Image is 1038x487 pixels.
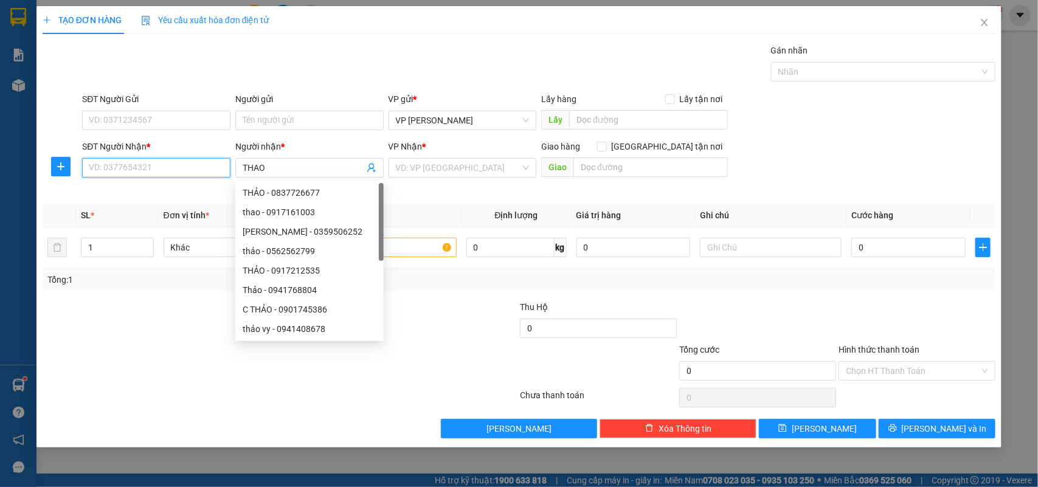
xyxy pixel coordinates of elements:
input: Dọc đường [573,157,728,177]
span: kg [555,238,567,257]
span: plus [52,162,70,171]
div: thảo - 0562562799 [235,241,384,261]
div: SĐT Người Nhận [82,140,230,153]
input: VD: Bàn, Ghế [315,238,457,257]
div: thảo vy - 0941408678 [243,322,376,336]
button: plus [975,238,991,257]
span: Giá trị hàng [576,210,621,220]
div: Người nhận [235,140,384,153]
div: Người gửi [235,92,384,106]
div: SĐT Người Gửi [82,92,230,106]
label: Hình thức thanh toán [839,345,919,354]
div: THẢO - 0917212535 [243,264,376,277]
span: user-add [367,163,376,173]
button: printer[PERSON_NAME] và In [879,419,995,438]
span: close [980,18,989,27]
span: Định lượng [495,210,538,220]
div: [PERSON_NAME] - 0359506252 [243,225,376,238]
input: 0 [576,238,691,257]
b: GỬI : VP [PERSON_NAME] [15,88,212,108]
div: C THẢO - 0901745386 [235,300,384,319]
span: [PERSON_NAME] [486,422,552,435]
span: VP Nhận [389,142,423,151]
span: SL [81,210,91,220]
div: thao - 0917161003 [243,206,376,219]
div: Chưa thanh toán [519,389,679,410]
span: Xóa Thông tin [659,422,711,435]
div: Tổng: 1 [47,273,401,286]
input: Ghi Chú [700,238,842,257]
span: [PERSON_NAME] và In [902,422,987,435]
span: plus [43,16,51,24]
li: Hotline: 02839552959 [114,45,508,60]
li: 26 Phó Cơ Điều, Phường 12 [114,30,508,45]
span: VP Bạc Liêu [396,111,530,130]
div: thảo vy - 0941408678 [235,319,384,339]
span: plus [976,243,990,252]
th: Ghi chú [695,204,846,227]
button: Close [967,6,1002,40]
span: Yêu cầu xuất hóa đơn điện tử [141,15,269,25]
div: thao - 0917161003 [235,202,384,222]
span: save [778,424,787,433]
span: Cước hàng [851,210,893,220]
div: Thảo - 0941768804 [235,280,384,300]
span: [GEOGRAPHIC_DATA] tận nơi [607,140,728,153]
img: icon [141,16,151,26]
span: Lấy hàng [541,94,576,104]
div: Thảo - 0941768804 [243,283,376,297]
div: thảo - 0562562799 [243,244,376,258]
button: deleteXóa Thông tin [600,419,756,438]
div: THẢO - 0917212535 [235,261,384,280]
button: delete [47,238,67,257]
span: Lấy tận nơi [675,92,728,106]
span: Lấy [541,110,569,130]
div: VP gửi [389,92,537,106]
span: TẠO ĐƠN HÀNG [43,15,122,25]
span: Đơn vị tính [164,210,209,220]
div: đặng thảo - 0359506252 [235,222,384,241]
label: Gán nhãn [771,46,808,55]
span: printer [888,424,897,433]
img: logo.jpg [15,15,76,76]
input: Dọc đường [569,110,728,130]
span: Giao hàng [541,142,580,151]
button: plus [51,157,71,176]
span: Tổng cước [679,345,719,354]
div: Tên không hợp lệ [235,179,384,193]
span: Thu Hộ [520,302,548,312]
button: save[PERSON_NAME] [759,419,876,438]
div: THẢO - 0837726677 [243,186,376,199]
span: Giao [541,157,573,177]
span: [PERSON_NAME] [792,422,857,435]
div: C THẢO - 0901745386 [243,303,376,316]
span: Khác [171,238,298,257]
span: delete [645,424,654,433]
div: THẢO - 0837726677 [235,183,384,202]
button: [PERSON_NAME] [441,419,598,438]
